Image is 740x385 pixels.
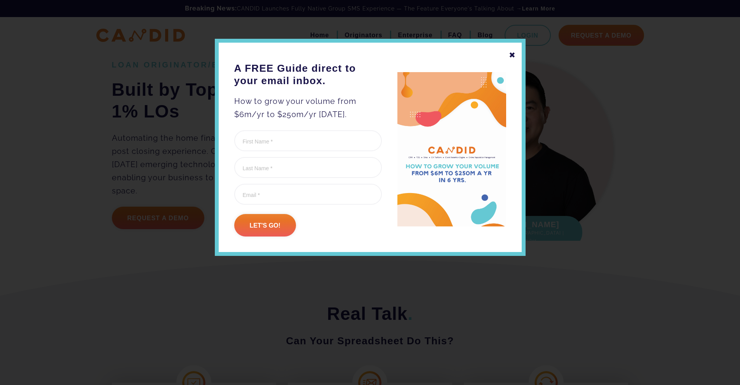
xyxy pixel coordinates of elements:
input: First Name * [234,130,382,151]
input: Email * [234,184,382,205]
img: A FREE Guide direct to your email inbox. [397,72,506,227]
h3: A FREE Guide direct to your email inbox. [234,62,382,87]
div: ✖ [509,48,516,62]
input: Let's go! [234,214,296,237]
p: How to grow your volume from $6m/yr to $250m/yr [DATE]. [234,95,382,121]
input: Last Name * [234,157,382,178]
